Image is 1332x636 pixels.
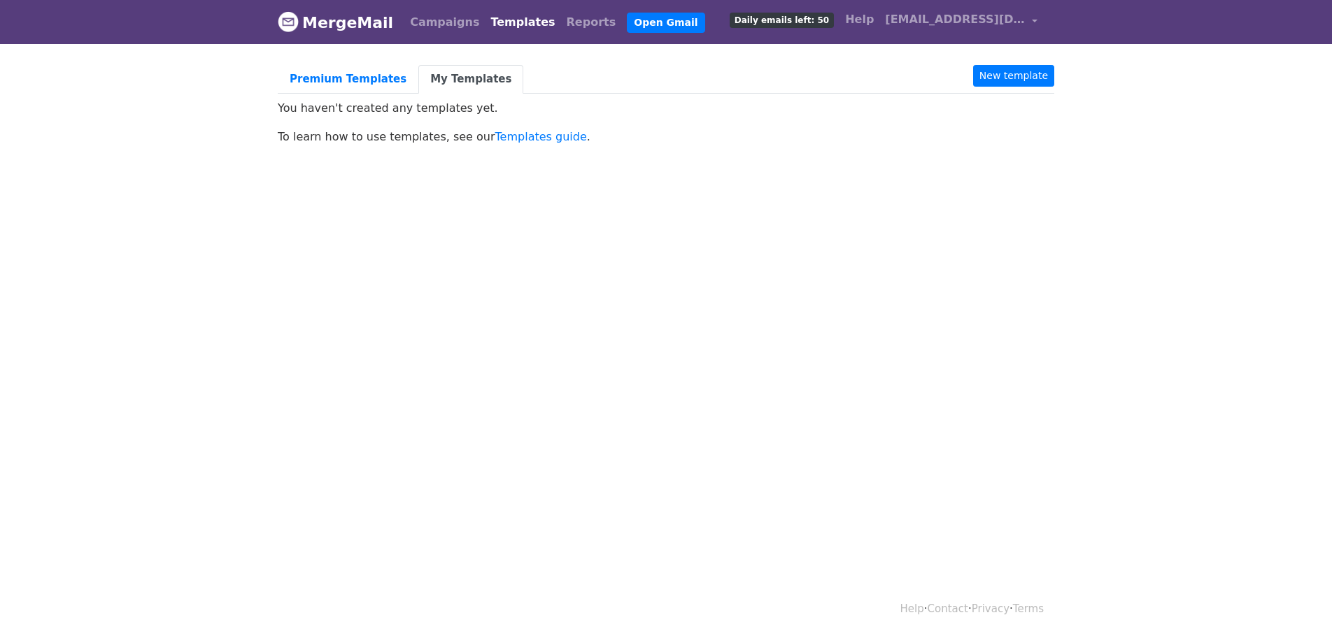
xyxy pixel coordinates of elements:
a: Terms [1013,602,1044,615]
a: Help [900,602,924,615]
p: To learn how to use templates, see our . [278,129,1054,144]
a: Privacy [972,602,1009,615]
a: Reports [561,8,622,36]
a: Campaigns [404,8,485,36]
a: Daily emails left: 50 [724,6,839,34]
a: Templates [485,8,560,36]
a: Templates guide [495,130,587,143]
span: Daily emails left: 50 [730,13,834,28]
a: My Templates [418,65,523,94]
p: You haven't created any templates yet. [278,101,1054,115]
a: Open Gmail [627,13,704,33]
span: [EMAIL_ADDRESS][DOMAIN_NAME] [885,11,1025,28]
a: Help [839,6,879,34]
a: New template [973,65,1054,87]
img: MergeMail logo [278,11,299,32]
a: Contact [928,602,968,615]
a: MergeMail [278,8,393,37]
a: [EMAIL_ADDRESS][DOMAIN_NAME] [879,6,1043,38]
a: Premium Templates [278,65,418,94]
